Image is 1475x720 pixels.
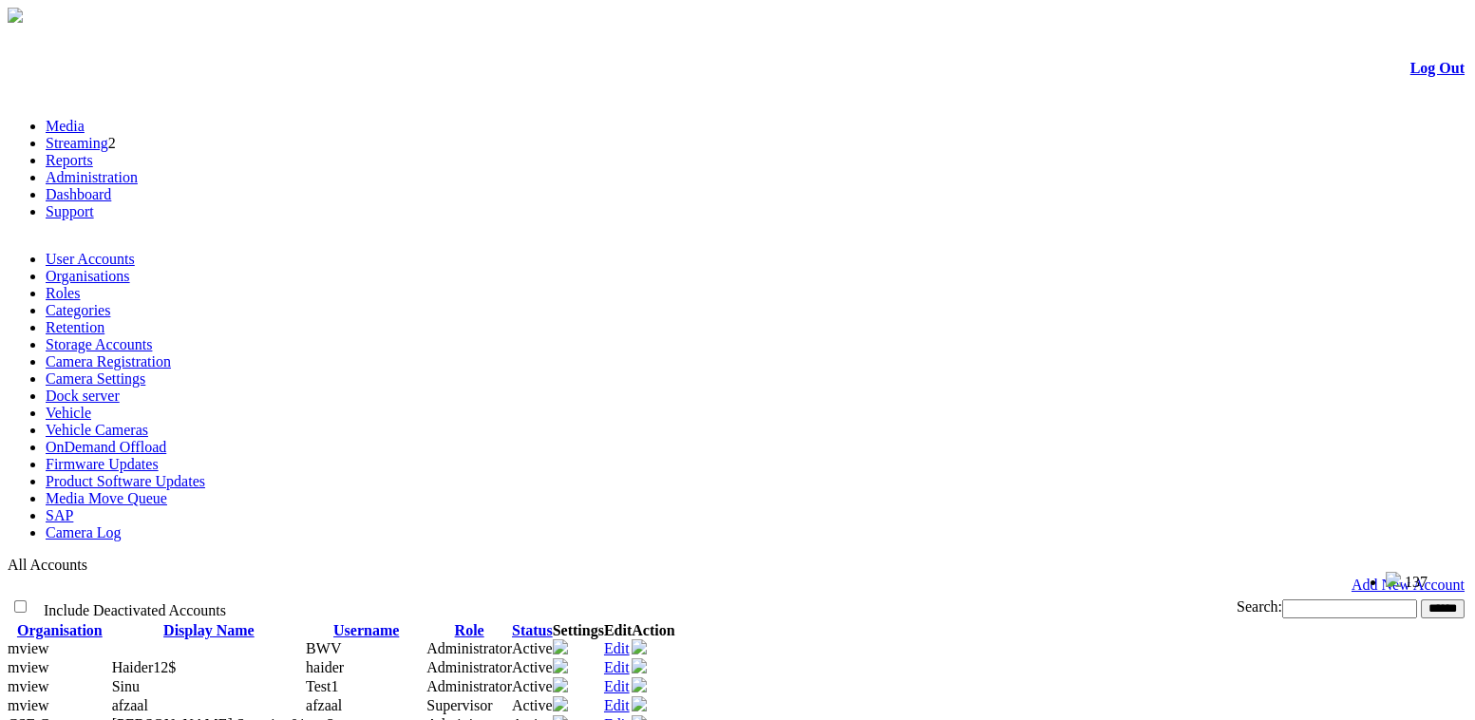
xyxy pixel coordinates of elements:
[108,135,116,151] span: 2
[112,678,140,694] span: Contact Method: SMS and Email
[46,203,94,219] a: Support
[604,678,630,694] a: Edit
[632,658,647,673] img: user-active-green-icon.svg
[46,473,205,489] a: Product Software Updates
[163,622,255,638] a: Display Name
[46,353,171,369] a: Camera Registration
[306,659,344,675] span: haider
[632,696,647,711] img: user-active-green-icon.svg
[455,622,484,638] a: Role
[632,698,647,714] a: Deactivate
[512,622,553,638] a: Status
[426,658,512,677] td: Administrator
[719,598,1465,618] div: Search:
[44,602,226,618] span: Include Deactivated Accounts
[112,659,177,675] span: Contact Method: None
[1386,572,1401,587] img: bell25.png
[8,678,49,694] span: mview
[46,370,145,387] a: Camera Settings
[46,251,135,267] a: User Accounts
[512,696,553,715] td: Active
[112,697,148,713] span: Contact Method: SMS and Email
[306,697,342,713] span: afzaal
[46,405,91,421] a: Vehicle
[46,268,130,284] a: Organisations
[46,135,108,151] a: Streaming
[46,169,138,185] a: Administration
[46,186,111,202] a: Dashboard
[632,677,647,692] img: user-active-green-icon.svg
[632,641,647,657] a: Deactivate
[17,622,103,638] a: Organisation
[632,639,647,654] img: user-active-green-icon.svg
[46,507,73,523] a: SAP
[1405,574,1428,590] span: 137
[8,659,49,675] span: mview
[46,439,166,455] a: OnDemand Offload
[8,640,49,656] span: mview
[553,696,568,711] img: camera24.png
[426,639,512,658] td: Administrator
[426,696,512,715] td: Supervisor
[46,456,159,472] a: Firmware Updates
[306,640,341,656] span: BWV
[46,319,104,335] a: Retention
[46,118,85,134] a: Media
[46,285,80,301] a: Roles
[306,678,338,694] span: Test1
[46,152,93,168] a: Reports
[604,659,630,675] a: Edit
[604,622,632,639] th: Edit
[512,658,553,677] td: Active
[553,677,568,692] img: camera24.png
[333,622,399,638] a: Username
[632,622,674,639] th: Action
[512,639,553,658] td: Active
[553,639,568,654] img: camera24.png
[46,302,110,318] a: Categories
[604,697,630,713] a: Edit
[46,388,120,404] a: Dock server
[426,677,512,696] td: Administrator
[553,622,604,639] th: Settings
[1410,60,1465,76] a: Log Out
[1211,573,1348,587] span: Welcome, - (Administrator)
[46,524,122,540] a: Camera Log
[46,490,167,506] a: Media Move Queue
[604,640,630,656] a: Edit
[512,677,553,696] td: Active
[632,660,647,676] a: Deactivate
[46,422,148,438] a: Vehicle Cameras
[553,658,568,673] img: camera24.png
[8,697,49,713] span: mview
[8,557,87,573] span: All Accounts
[632,679,647,695] a: Deactivate
[8,8,23,23] img: arrow-3.png
[46,336,152,352] a: Storage Accounts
